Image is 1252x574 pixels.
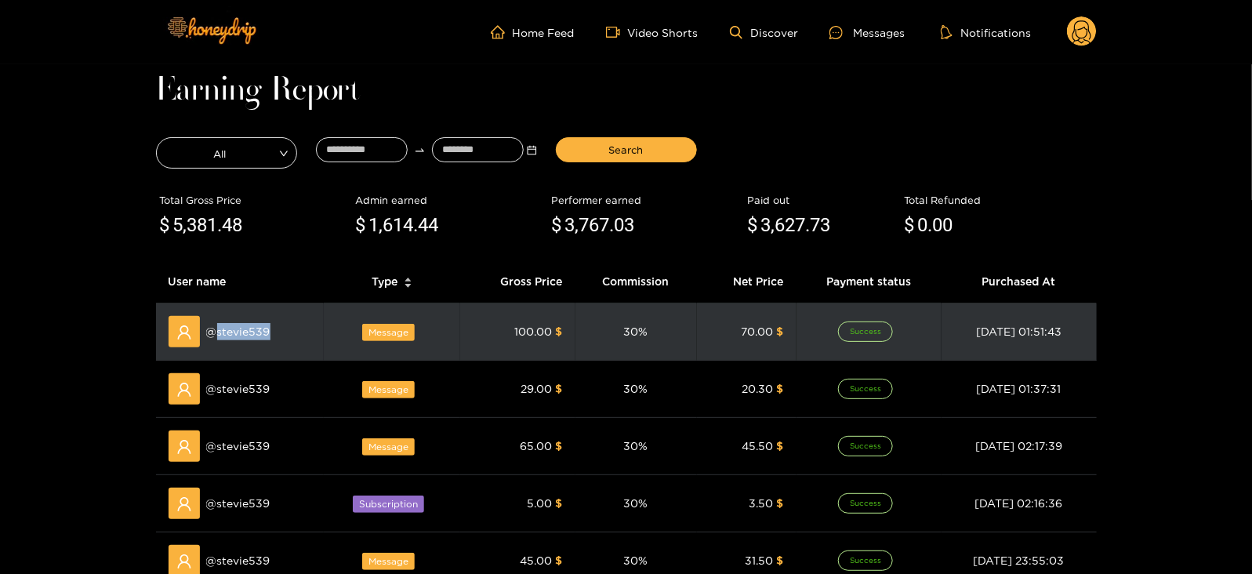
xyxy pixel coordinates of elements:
[491,25,575,39] a: Home Feed
[556,325,563,337] span: $
[176,496,192,512] span: user
[173,214,218,236] span: 5,381
[730,26,798,39] a: Discover
[746,554,774,566] span: 31.50
[565,214,610,236] span: 3,767
[176,382,192,398] span: user
[521,383,553,394] span: 29.00
[156,80,1097,102] h1: Earning Report
[975,440,1062,452] span: [DATE] 02:17:39
[777,325,784,337] span: $
[606,25,699,39] a: Video Shorts
[362,324,415,341] span: Message
[928,214,953,236] span: .00
[176,439,192,455] span: user
[918,214,928,236] span: 0
[521,440,553,452] span: 65.00
[160,192,348,208] div: Total Gross Price
[761,214,806,236] span: 3,627
[742,325,774,337] span: 70.00
[777,440,784,452] span: $
[748,211,758,241] span: $
[176,325,192,340] span: user
[156,260,325,303] th: User name
[609,142,644,158] span: Search
[624,325,648,337] span: 30 %
[556,137,697,162] button: Search
[610,214,635,236] span: .03
[372,273,397,290] span: Type
[777,554,784,566] span: $
[362,438,415,456] span: Message
[552,192,740,208] div: Performer earned
[160,211,170,241] span: $
[977,383,1061,394] span: [DATE] 01:37:31
[556,383,563,394] span: $
[362,381,415,398] span: Message
[356,211,366,241] span: $
[528,497,553,509] span: 5.00
[797,260,942,303] th: Payment status
[905,211,915,241] span: $
[975,497,1063,509] span: [DATE] 02:16:36
[575,260,697,303] th: Commission
[414,214,439,236] span: .44
[624,554,648,566] span: 30 %
[624,440,648,452] span: 30 %
[838,436,893,456] span: Success
[697,260,797,303] th: Net Price
[974,554,1065,566] span: [DATE] 23:55:03
[404,275,412,284] span: caret-up
[936,24,1036,40] button: Notifications
[556,440,563,452] span: $
[491,25,513,39] span: home
[829,24,905,42] div: Messages
[218,214,243,236] span: .48
[624,497,648,509] span: 30 %
[838,379,893,399] span: Success
[206,495,270,512] span: @ stevie539
[414,144,426,156] span: swap-right
[206,438,270,455] span: @ stevie539
[606,25,628,39] span: video-camera
[206,552,270,569] span: @ stevie539
[838,493,893,514] span: Success
[556,554,563,566] span: $
[749,497,774,509] span: 3.50
[356,192,544,208] div: Admin earned
[552,211,562,241] span: $
[521,554,553,566] span: 45.00
[353,496,424,513] span: Subscription
[905,192,1093,208] div: Total Refunded
[515,325,553,337] span: 100.00
[362,553,415,570] span: Message
[206,323,270,340] span: @ stevie539
[777,383,784,394] span: $
[742,440,774,452] span: 45.50
[748,192,897,208] div: Paid out
[806,214,831,236] span: .73
[942,260,1096,303] th: Purchased At
[404,282,412,290] span: caret-down
[777,497,784,509] span: $
[838,550,893,571] span: Success
[460,260,575,303] th: Gross Price
[157,142,296,164] span: All
[176,554,192,569] span: user
[414,144,426,156] span: to
[369,214,414,236] span: 1,614
[838,322,893,342] span: Success
[556,497,563,509] span: $
[742,383,774,394] span: 20.30
[206,380,270,398] span: @ stevie539
[976,325,1061,337] span: [DATE] 01:51:43
[624,383,648,394] span: 30 %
